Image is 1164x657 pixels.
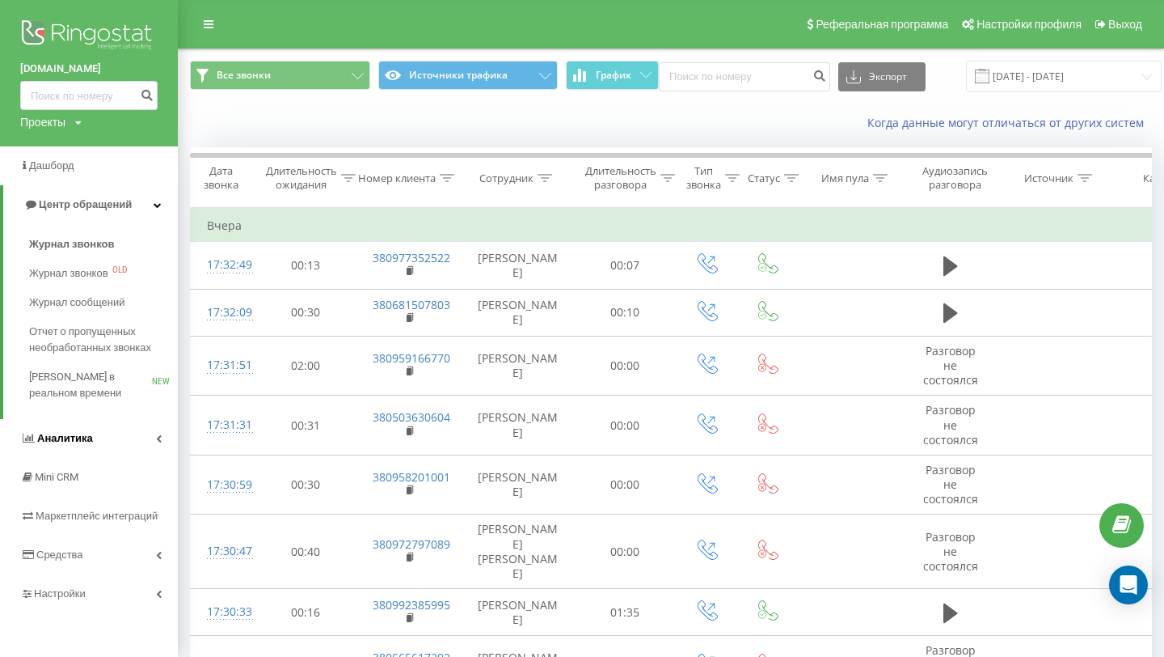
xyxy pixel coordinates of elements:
td: 00:00 [575,515,676,589]
td: 00:00 [575,396,676,456]
span: Дашборд [29,159,74,172]
td: 00:31 [255,396,356,456]
td: [PERSON_NAME] [462,289,575,336]
a: Когда данные могут отличаться от других систем [867,115,1152,130]
span: Mini CRM [35,471,78,483]
span: Журнал звонков [29,236,114,252]
span: Все звонки [217,69,271,82]
span: Маркетплейс интеграций [36,510,158,522]
div: 17:30:47 [207,536,239,567]
div: Источник [1024,172,1073,185]
div: 17:30:33 [207,596,239,628]
span: Аналитика [37,432,93,444]
span: Центр обращений [39,198,132,210]
button: Источники трафика [378,61,559,90]
div: Сотрудник [479,172,533,185]
input: Поиск по номеру [20,81,158,110]
div: Аудиозапись разговора [916,164,994,192]
td: [PERSON_NAME] [462,396,575,456]
span: Журнал сообщений [29,295,124,311]
div: Тип звонка [686,164,721,192]
td: 00:40 [255,515,356,589]
td: 00:30 [255,455,356,515]
a: 380972797089 [373,536,450,552]
span: Разговор не состоялся [923,343,978,388]
td: [PERSON_NAME] [462,589,575,636]
span: Реферальная программа [816,18,948,31]
div: 17:30:59 [207,469,239,501]
span: [PERSON_NAME] в реальном времени [29,369,152,401]
td: 00:10 [575,289,676,336]
button: Экспорт [838,62,926,91]
span: Настройки профиля [976,18,1082,31]
div: Имя пула [821,172,869,185]
a: 380958201001 [373,469,450,485]
span: Разговор не состоялся [923,529,978,574]
a: Журнал сообщений [29,288,178,317]
div: Номер клиента [358,172,436,185]
input: Поиск по номеру [659,62,830,91]
div: 17:32:09 [207,297,239,328]
td: 01:35 [575,589,676,636]
a: [DOMAIN_NAME] [20,61,158,77]
span: Настройки [34,587,86,600]
div: 17:31:51 [207,350,239,381]
td: 00:00 [575,455,676,515]
a: Отчет о пропущенных необработанных звонках [29,317,178,362]
a: 380959166770 [373,350,450,366]
button: Все звонки [190,61,370,90]
div: Open Intercom Messenger [1109,566,1148,604]
span: Выход [1108,18,1142,31]
span: Журнал звонков [29,265,108,282]
span: График [596,70,631,81]
td: 00:13 [255,242,356,289]
div: Статус [748,172,780,185]
button: График [566,61,659,90]
td: 00:00 [575,336,676,396]
a: 380977352522 [373,250,450,265]
a: [PERSON_NAME] в реальном времениNEW [29,362,178,408]
a: 380681507803 [373,297,450,312]
span: Отчет о пропущенных необработанных звонках [29,324,170,356]
td: 00:30 [255,289,356,336]
td: [PERSON_NAME] [462,455,575,515]
div: 17:32:49 [207,249,239,281]
td: [PERSON_NAME] [462,336,575,396]
div: Проекты [20,114,65,130]
td: 00:07 [575,242,676,289]
a: Центр обращений [3,185,178,224]
a: Журнал звонковOLD [29,259,178,288]
a: 380503630604 [373,409,450,425]
span: Разговор не состоялся [923,402,978,447]
div: Длительность разговора [585,164,656,192]
a: 380992385995 [373,597,450,612]
td: [PERSON_NAME] [462,242,575,289]
td: 02:00 [255,336,356,396]
td: 00:16 [255,589,356,636]
div: 17:31:31 [207,409,239,441]
td: [PERSON_NAME] [PERSON_NAME] [462,515,575,589]
img: Ringostat logo [20,16,158,57]
span: Средства [36,549,83,561]
div: Длительность ожидания [266,164,337,192]
span: Разговор не состоялся [923,462,978,507]
a: Журнал звонков [29,230,178,259]
div: Дата звонка [191,164,251,192]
